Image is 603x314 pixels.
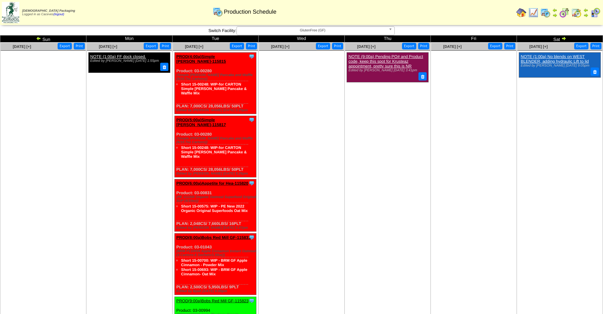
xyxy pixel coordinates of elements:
[552,8,557,13] img: arrowleft.gif
[345,35,431,42] td: Thu
[528,8,538,18] img: line_graph.gif
[181,267,247,276] a: Short 15-00693: WIP - BRM GF Apple Cinnamon- Oat Mix
[246,43,257,49] button: Print
[144,43,158,49] button: Export
[53,13,64,16] a: (logout)
[488,43,502,49] button: Export
[175,53,256,114] div: Product: 03-00280 PLAN: 7,000CS / 28,056LBS / 50PLT
[160,43,171,49] button: Print
[176,118,226,127] a: PROD(5:00a)Simple [PERSON_NAME]-115817
[521,64,597,67] div: Edited by [PERSON_NAME] [DATE] 9:05pm
[521,54,589,64] a: NOTE (1:00a) No blends on WEST BLENDER, adding hydraulic Lift to lid
[574,43,588,49] button: Export
[86,35,173,42] td: Mon
[504,43,515,49] button: Print
[185,44,203,49] a: [DATE] [+]
[248,117,255,123] img: Tooltip
[0,35,86,42] td: Sun
[213,7,223,17] img: calendarprod.gif
[176,137,256,144] div: (Simple [PERSON_NAME] Pancake and Waffle (6/10.7oz Cartons))
[90,59,167,63] div: Edited by [PERSON_NAME] [DATE] 1:55pm
[591,67,599,76] button: Delete Note
[271,44,289,49] a: [DATE] [+]
[248,53,255,60] img: Tooltip
[590,8,600,18] img: calendarcustomer.gif
[561,36,566,41] img: arrowright.gif
[176,226,256,230] div: Edited by [PERSON_NAME] [DATE] 5:27pm
[176,298,248,303] a: PROD(9:00a)Bobs Red Mill GF-115823
[175,116,256,177] div: Product: 03-00280 PLAN: 7,000CS / 28,056LBS / 50PLT
[559,8,569,18] img: calendarblend.gif
[58,43,72,49] button: Export
[176,108,256,112] div: Edited by [PERSON_NAME] [DATE] 5:25pm
[176,172,256,176] div: Edited by [PERSON_NAME] [DATE] 5:26pm
[516,8,526,18] img: home.gif
[529,44,548,49] a: [DATE] [+]
[176,73,256,81] div: (Simple [PERSON_NAME] Pancake and Waffle (6/10.7oz Cartons))
[332,43,343,49] button: Print
[418,43,429,49] button: Print
[90,54,146,59] a: NOTE (1:00a) FF dock closed.
[552,13,557,18] img: arrowright.gif
[176,195,256,203] div: (PE 111300 Organic Oatmeal Superfood Original SUP (6/10oz))
[540,8,550,18] img: calendarprod.gif
[316,43,330,49] button: Export
[176,181,248,186] a: PROD(6:00a)Appetite for Hea-115820
[2,2,19,23] img: zoroco-logo-small.webp
[259,35,345,42] td: Wed
[517,35,603,42] td: Sat
[248,234,255,240] img: Tooltip
[357,44,375,49] a: [DATE] [+]
[22,9,75,16] span: Logged in as Caceves
[36,36,41,41] img: arrowleft.gif
[349,54,423,68] a: NOTE (9:00a) Pending PO# and Product code, keep this spot for Krusteaz appointment, pretty sure t...
[176,54,226,64] a: PROD(4:00a)Simple [PERSON_NAME]-115815
[22,9,75,13] span: [DEMOGRAPHIC_DATA] Packaging
[160,63,168,71] button: Delete Note
[74,43,85,49] button: Print
[583,8,588,13] img: arrowleft.gif
[13,44,31,49] a: [DATE] [+]
[239,27,386,34] span: GlutenFree (GF)
[224,9,276,15] span: Production Schedule
[181,145,247,159] a: Short 15-00248: WIP-for CARTON Simple [PERSON_NAME] Pancake & Waffle Mix
[173,35,259,42] td: Tue
[99,44,117,49] a: [DATE] [+]
[571,8,581,18] img: calendarinout.gif
[583,13,588,18] img: arrowright.gif
[181,204,248,213] a: Short 15-00575: WIP - PE New 2022 Organic Original Superfoods Oat Mix
[175,179,256,232] div: Product: 03-00831 PLAN: 2,048CS / 7,660LBS / 16PLT
[176,249,256,257] div: (BRM P110938 Apple Cinnamon Instant Oatmeal (4 Cartons-6 Sachets/1.59oz))
[590,43,601,49] button: Print
[181,258,247,267] a: Short 15-00700: WIP - BRM GF Apple Cinnamon - Powder Mix
[230,43,244,49] button: Export
[175,234,256,295] div: Product: 03-01043 PLAN: 2,500CS / 5,950LBS / 9PLT
[248,180,255,186] img: Tooltip
[443,44,462,49] a: [DATE] [+]
[248,298,255,304] img: Tooltip
[181,82,247,95] a: Short 15-00248: WIP-for CARTON Simple [PERSON_NAME] Pancake & Waffle Mix
[402,43,416,49] button: Export
[349,68,425,72] div: Edited by [PERSON_NAME] [DATE] 3:41pm
[418,72,427,80] button: Delete Note
[176,289,256,293] div: Edited by Bpali [DATE] 6:00pm
[176,235,251,240] a: PROD(8:00a)Bobs Red Mill GF-115831
[431,35,517,42] td: Fri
